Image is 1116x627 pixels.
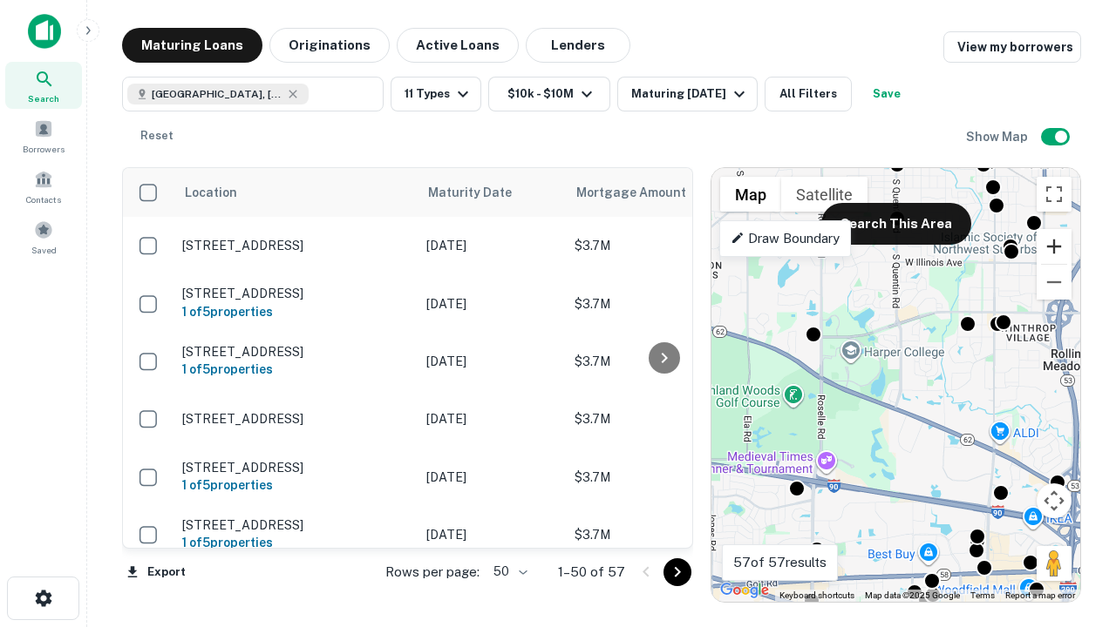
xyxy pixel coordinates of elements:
[5,112,82,159] a: Borrowers
[575,409,749,428] p: $3.7M
[269,28,390,63] button: Originations
[765,77,852,111] button: All Filters
[575,525,749,544] p: $3.7M
[865,590,960,600] span: Map data ©2025 Google
[733,552,827,573] p: 57 of 57 results
[182,517,409,533] p: [STREET_ADDRESS]
[418,168,566,217] th: Maturity Date
[821,203,971,245] button: Search This Area
[943,31,1081,63] a: View my borrowers
[184,182,237,203] span: Location
[397,28,519,63] button: Active Loans
[182,238,409,253] p: [STREET_ADDRESS]
[488,77,610,111] button: $10k - $10M
[5,163,82,210] a: Contacts
[31,243,57,257] span: Saved
[716,579,773,602] a: Open this area in Google Maps (opens a new window)
[966,127,1031,146] h6: Show Map
[663,558,691,586] button: Go to next page
[720,177,781,212] button: Show street map
[1037,229,1072,264] button: Zoom in
[426,236,557,255] p: [DATE]
[859,77,915,111] button: Save your search to get updates of matches that match your search criteria.
[1037,483,1072,518] button: Map camera controls
[575,468,749,487] p: $3.7M
[631,84,750,104] div: Maturing [DATE]
[182,344,409,360] p: [STREET_ADDRESS]
[182,302,409,321] h6: 1 of 5 properties
[1037,177,1072,212] button: Toggle fullscreen view
[122,559,190,585] button: Export
[526,28,630,63] button: Lenders
[426,409,557,428] p: [DATE]
[23,142,65,156] span: Borrowers
[26,192,61,206] span: Contacts
[426,294,557,313] p: [DATE]
[731,228,840,249] p: Draw Boundary
[617,77,758,111] button: Maturing [DATE]
[182,360,409,379] h6: 1 of 5 properties
[426,352,557,371] p: [DATE]
[575,352,749,371] p: $3.7M
[182,533,409,552] h6: 1 of 5 properties
[391,77,481,111] button: 11 Types
[711,168,1080,602] div: 0 0
[122,28,262,63] button: Maturing Loans
[182,460,409,475] p: [STREET_ADDRESS]
[575,236,749,255] p: $3.7M
[781,177,868,212] button: Show satellite imagery
[1037,265,1072,300] button: Zoom out
[576,182,709,203] span: Mortgage Amount
[1005,590,1075,600] a: Report a map error
[182,286,409,301] p: [STREET_ADDRESS]
[428,182,534,203] span: Maturity Date
[182,411,409,427] p: [STREET_ADDRESS]
[566,168,758,217] th: Mortgage Amount
[426,468,557,487] p: [DATE]
[385,562,480,583] p: Rows per page:
[28,14,61,49] img: capitalize-icon.png
[1029,488,1116,571] iframe: Chat Widget
[426,525,557,544] p: [DATE]
[558,562,625,583] p: 1–50 of 57
[487,559,530,584] div: 50
[5,62,82,109] a: Search
[152,86,282,102] span: [GEOGRAPHIC_DATA], [GEOGRAPHIC_DATA]
[5,213,82,260] a: Saved
[182,475,409,495] h6: 1 of 5 properties
[174,168,418,217] th: Location
[779,590,854,602] button: Keyboard shortcuts
[970,590,995,600] a: Terms (opens in new tab)
[716,579,773,602] img: Google
[575,294,749,313] p: $3.7M
[129,118,185,153] button: Reset
[28,91,59,105] span: Search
